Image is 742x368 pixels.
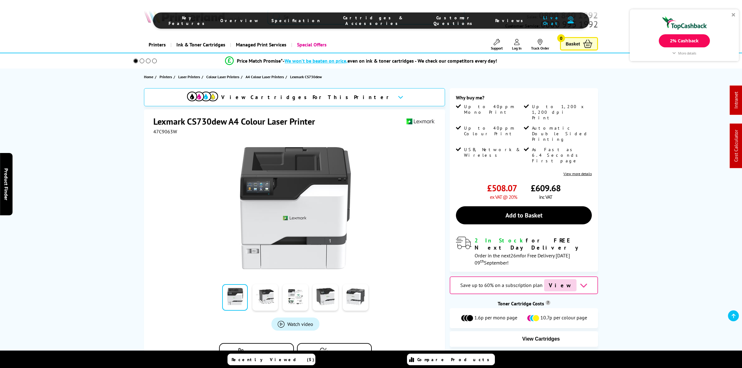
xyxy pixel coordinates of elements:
[246,74,285,80] a: A4 Colour Laser Printers
[544,350,598,356] button: What is 5% coverage?
[450,300,598,307] div: Toner Cartridge Costs
[232,357,314,362] span: Recently Viewed (5)
[187,92,218,101] img: cmyk-icon.svg
[170,37,230,53] a: Ink & Toner Cartridges
[406,116,435,127] img: Lexmark
[297,343,372,361] button: In the Box
[160,74,172,80] span: Printers
[206,74,239,80] span: Colour Laser Printers
[532,104,591,121] span: Up to 1,200 x 1,200 dpi Print
[333,15,414,26] span: Cartridges & Accessories
[539,194,552,200] span: inc VAT
[220,18,259,23] span: Overview
[532,147,591,164] span: As Fast as 6.4 Seconds First page
[219,343,294,361] button: Add to Compare
[454,336,593,342] button: View Cartridges
[206,74,241,80] a: Colour Laser Printers
[563,171,592,176] a: View more details
[426,15,483,26] span: Customer Questions
[546,300,550,305] sup: Cost per page
[733,92,739,109] a: Intranet
[237,58,283,64] span: Price Match Promise*
[290,74,323,80] a: Lexmark CS730dew
[160,74,174,80] a: Printers
[510,252,520,259] span: 26m
[532,125,591,142] span: Automatic Double Sided Printing
[153,128,177,135] span: 47C9063W
[491,46,503,50] span: Support
[480,258,484,264] sup: th
[490,194,517,200] span: ex VAT @ 20%
[153,116,321,127] h1: Lexmark CS730dew A4 Colour Laser Printer
[227,354,315,365] a: Recently Viewed (5)
[283,58,497,64] div: - even on ink & toner cartridges - We check our competitors every day!
[733,130,739,162] a: Cost Calculator
[144,37,170,53] a: Printers
[417,357,493,362] span: Compare Products
[512,39,522,50] a: Log In
[539,15,564,26] span: Live Chat
[560,37,598,50] a: Basket 0
[290,74,322,80] span: Lexmark CS730dew
[456,94,592,104] div: Why buy me?
[475,237,592,251] div: for FREE Next Day Delivery
[407,354,495,365] a: Compare Products
[125,55,598,66] li: modal_Promise
[456,237,592,265] div: modal_delivery
[221,94,393,101] span: View Cartridges For This Printer
[287,321,313,327] span: Watch video
[491,39,503,50] a: Support
[512,46,522,50] span: Log In
[474,314,517,322] span: 1.6p per mono page
[566,40,580,48] span: Basket
[246,74,284,80] span: A4 Colour Laser Printers
[271,18,320,23] span: Specification
[464,147,523,158] span: USB, Network & Wireless
[456,206,592,224] a: Add to Basket
[230,37,291,53] a: Managed Print Services
[332,350,351,354] span: In the Box
[291,37,331,53] a: Special Offers
[464,104,523,115] span: Up to 40ppm Mono Print
[475,237,526,244] span: 2 In Stock
[531,182,561,194] span: £609.68
[487,182,517,194] span: £508.07
[169,15,208,26] span: Key Features
[567,17,574,24] img: user-headset-duotone.svg
[247,350,277,354] span: Add to Compare
[540,314,587,322] span: 10.7p per colour page
[271,318,319,331] a: Product_All_Videos
[178,74,200,80] span: Laser Printers
[460,282,543,288] span: Save up to 60% on a subscription plan
[285,58,347,64] span: We won’t be beaten on price,
[144,74,153,80] span: Home
[544,279,577,291] span: View
[3,168,9,200] span: Product Finder
[176,37,225,53] span: Ink & Toner Cartridges
[234,147,357,269] img: Lexmark CS730dew
[522,336,560,342] span: View Cartridges
[178,74,202,80] a: Laser Printers
[531,39,549,50] a: Track Order
[144,74,155,80] a: Home
[557,34,565,42] span: 0
[464,125,523,136] span: Up to 40ppm Colour Print
[475,252,570,266] span: Order in the next for Free Delivery [DATE] 09 September!
[495,18,526,23] span: Reviews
